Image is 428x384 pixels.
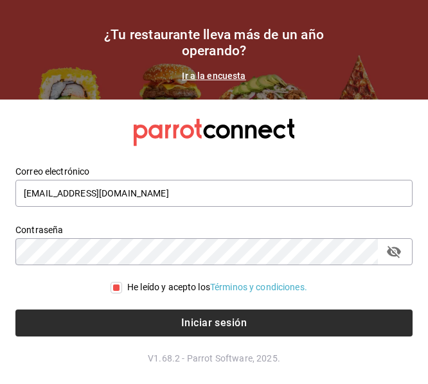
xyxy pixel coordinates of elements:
[85,27,343,59] h1: ¿Tu restaurante lleva más de un año operando?
[15,180,413,207] input: Ingresa tu correo electrónico
[182,71,245,81] a: Ir a la encuesta
[15,167,413,176] label: Correo electrónico
[210,282,307,292] a: Términos y condiciones.
[127,281,307,294] div: He leído y acepto los
[15,225,413,234] label: Contraseña
[383,241,405,263] button: passwordField
[15,352,413,365] p: V1.68.2 - Parrot Software, 2025.
[15,310,413,336] button: Iniciar sesión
